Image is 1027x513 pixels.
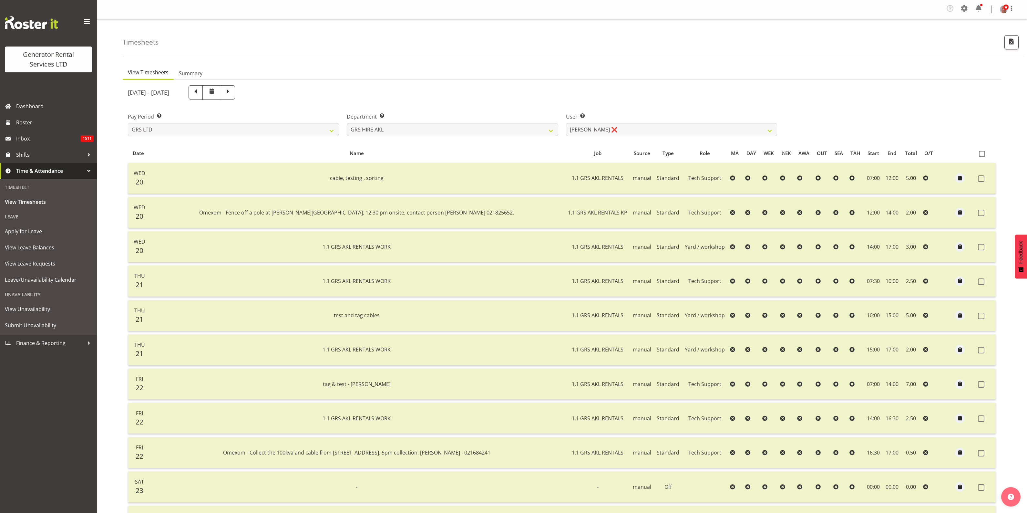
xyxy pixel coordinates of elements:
span: 20 [136,212,143,221]
span: View Unavailability [5,304,92,314]
td: 17:00 [883,231,901,262]
span: - [597,483,599,490]
span: Tech Support [688,449,721,456]
span: 1.1 GRS AKL RENTALS [572,415,623,422]
span: Yard / workshop [685,243,725,250]
span: manual [633,483,651,490]
button: Export CSV [1004,35,1019,49]
div: O/T [924,150,933,157]
a: Submit Unavailability [2,317,95,333]
div: SEA [835,150,843,157]
span: Wed [134,170,145,177]
span: manual [633,174,651,182]
span: 23 [136,486,143,495]
span: 1.1 GRS AKL RENTALS [572,346,623,353]
span: Tech Support [688,209,721,216]
td: 2.00 [901,334,920,365]
div: Type [658,150,678,157]
td: 07:30 [864,266,883,297]
span: Tech Support [688,381,721,388]
td: Off [654,471,682,502]
td: 12:00 [864,197,883,228]
td: 00:00 [883,471,901,502]
span: manual [633,243,651,250]
span: 1.1 GRS AKL RENTALS WORK [323,277,391,285]
span: 1.1 GRS AKL RENTALS WORK [323,243,391,250]
td: 0.00 [901,471,920,502]
span: 1.1 GRS AKL RENTALS [572,174,623,182]
td: 14:00 [883,197,901,228]
span: Tech Support [688,174,721,182]
span: 1.1 GRS AKL RENTALS [572,449,623,456]
span: Fri [136,444,143,451]
span: Yard / workshop [685,346,725,353]
span: 1.1 GRS AKL RENTALS [572,243,623,250]
div: ½EK [781,150,791,157]
span: View Timesheets [5,197,92,207]
div: Start [868,150,879,157]
span: Fri [136,410,143,417]
a: View Leave Requests [2,256,95,272]
div: Source [634,150,650,157]
span: Dashboard [16,101,94,111]
td: 16:30 [864,437,883,468]
span: manual [633,312,651,319]
span: manual [633,209,651,216]
span: Feedback [1018,241,1024,264]
span: 1.1 GRS AKL RENTALS [572,312,623,319]
span: Roster [16,118,94,127]
span: Tech Support [688,277,721,285]
span: View Leave Balances [5,243,92,252]
span: 1.1 GRS AKL RENTALS WORK [323,346,391,353]
td: 15:00 [883,300,901,331]
div: MA [731,150,739,157]
td: 0.50 [901,437,920,468]
td: Standard [654,334,682,365]
td: 2.50 [901,266,920,297]
span: 20 [136,177,143,186]
td: Standard [654,197,682,228]
span: Sat [135,478,144,485]
div: End [887,150,898,157]
td: Standard [654,231,682,262]
button: Feedback - Show survey [1015,235,1027,278]
td: Standard [654,266,682,297]
td: 14:00 [883,369,901,400]
h5: [DATE] - [DATE] [128,89,169,96]
div: DAY [746,150,756,157]
span: Inbox [16,134,81,143]
div: Unavailability [2,288,95,301]
span: manual [633,346,651,353]
img: dave-wallaced2e02bf5a44ca49c521115b89c5c4806.png [1000,5,1008,13]
div: Leave [2,210,95,223]
span: Wed [134,204,145,211]
td: Standard [654,369,682,400]
span: View Leave Requests [5,259,92,268]
td: 14:00 [864,231,883,262]
div: Total [905,150,917,157]
img: help-xxl-2.png [1008,494,1014,500]
span: 22 [136,417,143,426]
td: 2.00 [901,197,920,228]
label: Department [347,113,558,120]
span: Omexom - Fence off a pole at [PERSON_NAME][GEOGRAPHIC_DATA]. 12.30 pm onsite, contact person [PER... [199,209,514,216]
td: 17:00 [883,334,901,365]
span: 1511 [81,135,94,142]
span: manual [633,277,651,285]
td: 07:00 [864,369,883,400]
div: AWA [798,150,809,157]
label: Pay Period [128,113,339,120]
span: Time & Attendance [16,166,84,176]
td: Standard [654,300,682,331]
span: Wed [134,238,145,245]
a: View Leave Balances [2,239,95,256]
td: 17:00 [883,437,901,468]
img: Rosterit website logo [5,16,58,29]
td: 12:00 [883,163,901,194]
span: Tech Support [688,415,721,422]
td: 15:00 [864,334,883,365]
span: Summary [179,69,202,77]
td: Standard [654,437,682,468]
span: 21 [136,349,143,358]
td: 10:00 [864,300,883,331]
